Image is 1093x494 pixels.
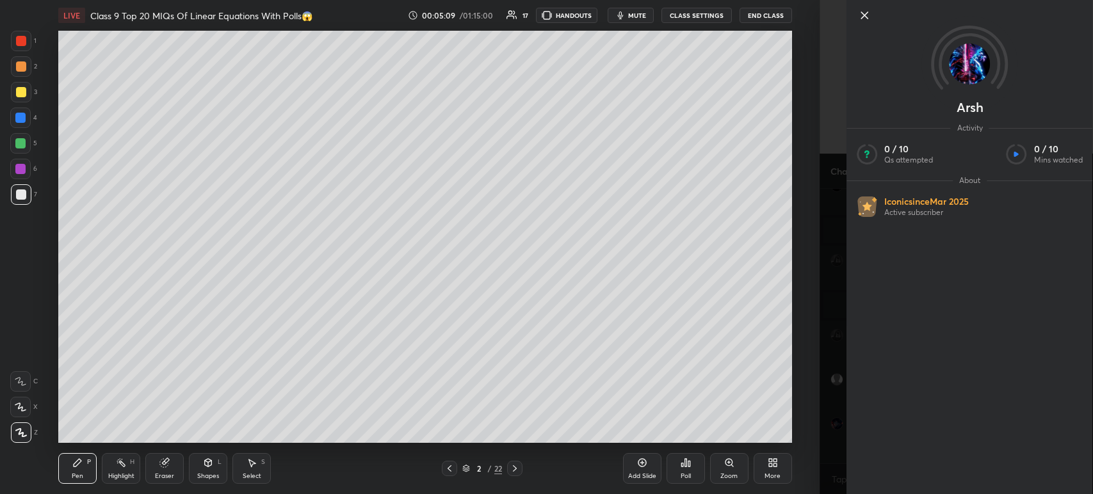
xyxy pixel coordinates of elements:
[72,473,83,479] div: Pen
[522,12,528,19] div: 17
[87,459,91,465] div: P
[1034,143,1083,155] p: 0 / 10
[884,155,933,165] p: Qs attempted
[720,473,738,479] div: Zoom
[90,10,312,22] h4: Class 9 Top 20 MIQs Of Linear Equations With Polls😱
[740,8,792,23] button: End Class
[10,397,38,417] div: X
[11,82,37,102] div: 3
[884,143,933,155] p: 0 / 10
[58,8,85,23] div: LIVE
[155,473,174,479] div: Eraser
[11,184,37,205] div: 7
[243,473,261,479] div: Select
[957,102,984,113] p: Arsh
[628,11,646,20] span: mute
[197,473,219,479] div: Shapes
[950,44,991,84] img: 7e75085205124e9899b568e08ad6036d.jpg
[488,465,492,472] div: /
[10,371,38,392] div: C
[951,123,989,133] span: Activity
[11,56,37,77] div: 2
[10,108,37,128] div: 4
[765,473,781,479] div: More
[10,133,37,154] div: 5
[108,473,134,479] div: Highlight
[261,459,265,465] div: S
[661,8,732,23] button: CLASS SETTINGS
[11,422,38,443] div: Z
[884,196,969,207] p: Iconic since Mar 2025
[218,459,222,465] div: L
[536,8,597,23] button: HANDOUTS
[1034,155,1083,165] p: Mins watched
[628,473,656,479] div: Add Slide
[681,473,691,479] div: Poll
[608,8,654,23] button: mute
[953,175,987,186] span: About
[473,465,485,472] div: 2
[884,207,969,218] p: Active subscriber
[130,459,134,465] div: H
[10,159,37,179] div: 6
[11,31,36,51] div: 1
[494,463,502,474] div: 22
